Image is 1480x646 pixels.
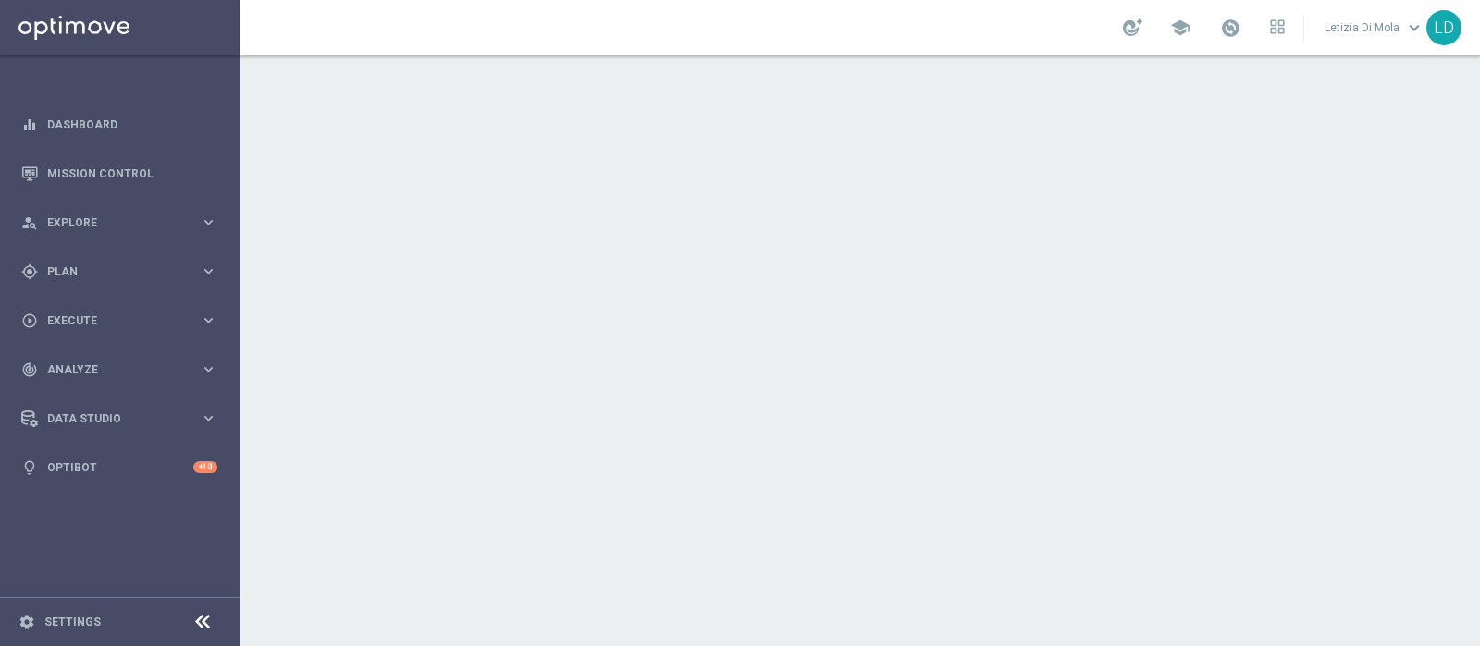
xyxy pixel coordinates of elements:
div: +10 [193,461,217,473]
i: keyboard_arrow_right [200,311,217,329]
button: lightbulb Optibot +10 [20,460,218,475]
button: play_circle_outline Execute keyboard_arrow_right [20,313,218,328]
i: lightbulb [21,459,38,476]
i: person_search [21,214,38,231]
button: gps_fixed Plan keyboard_arrow_right [20,264,218,279]
a: Letizia Di Molakeyboard_arrow_down [1323,14,1426,42]
span: Plan [47,266,200,277]
i: gps_fixed [21,263,38,280]
div: Data Studio [21,410,200,427]
div: Optibot [21,443,217,492]
span: keyboard_arrow_down [1404,18,1424,38]
button: Mission Control [20,166,218,181]
a: Dashboard [47,100,217,149]
span: Explore [47,217,200,228]
div: Execute [21,312,200,329]
div: Plan [21,263,200,280]
div: Analyze [21,361,200,378]
i: keyboard_arrow_right [200,409,217,427]
button: person_search Explore keyboard_arrow_right [20,215,218,230]
i: keyboard_arrow_right [200,262,217,280]
div: Explore [21,214,200,231]
div: LD [1426,10,1461,45]
span: Execute [47,315,200,326]
button: Data Studio keyboard_arrow_right [20,411,218,426]
div: Mission Control [21,149,217,198]
a: Mission Control [47,149,217,198]
div: Dashboard [21,100,217,149]
button: equalizer Dashboard [20,117,218,132]
span: Analyze [47,364,200,375]
span: Data Studio [47,413,200,424]
button: track_changes Analyze keyboard_arrow_right [20,362,218,377]
a: Settings [44,616,101,628]
i: settings [18,614,35,630]
i: equalizer [21,116,38,133]
i: keyboard_arrow_right [200,360,217,378]
a: Optibot [47,443,193,492]
span: school [1170,18,1190,38]
i: track_changes [21,361,38,378]
i: play_circle_outline [21,312,38,329]
i: keyboard_arrow_right [200,213,217,231]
